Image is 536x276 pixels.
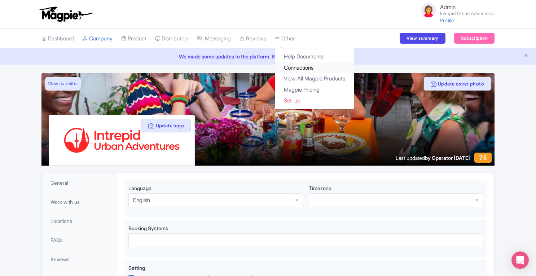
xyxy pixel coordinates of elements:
span: FAQs [50,236,63,244]
a: View as visitor [45,77,81,91]
span: 75 [479,154,487,162]
span: General [50,179,68,187]
a: Reviews [43,251,115,267]
span: Setting [128,265,145,271]
span: Timezone [309,185,331,191]
span: Reviews [50,255,70,263]
span: Admin [440,4,456,10]
a: We made some updates to the platform. Read more about the new layout [4,53,532,60]
a: Connections [275,62,354,74]
a: Distribution [155,29,188,49]
a: Work with us [43,194,115,210]
button: Close announcement [523,52,529,60]
a: Reviews [240,29,266,49]
a: FAQs [43,232,115,248]
div: Open Intercom Messenger [511,251,529,269]
div: Last updated [396,154,470,162]
img: logo-ab69f6fb50320c5b225c76a69d11143b.png [38,6,94,22]
a: View summary [400,33,445,44]
a: Company [83,29,113,49]
a: Magpie Pricing [275,84,354,96]
img: bnxlecx2kcnhiwl1bkly.svg [63,121,180,159]
button: Update cover photo [424,77,491,91]
a: Product [121,29,146,49]
span: by Operator [DATE] [425,155,470,161]
a: Other [275,29,295,49]
a: General [43,175,115,191]
img: avatar_key_member-9c1dde93af8b07d7383eb8b5fb890c87.png [420,1,437,19]
a: Admin Intrepid Urban Adventures [416,1,495,19]
a: Profile [440,17,454,23]
a: Set-up [275,95,354,106]
a: View All Magpie Products [275,73,354,84]
span: Booking Systems [128,225,168,231]
a: Dashboard [41,29,74,49]
a: Help Documents [275,51,354,62]
button: Update logo [141,119,191,132]
div: English [133,197,150,203]
a: Subscription [454,33,495,44]
small: Intrepid Urban Adventures [440,11,495,16]
a: Locations [43,213,115,229]
a: Messaging [197,29,231,49]
span: Locations [50,217,72,225]
span: Language [128,185,151,191]
span: Work with us [50,198,80,206]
